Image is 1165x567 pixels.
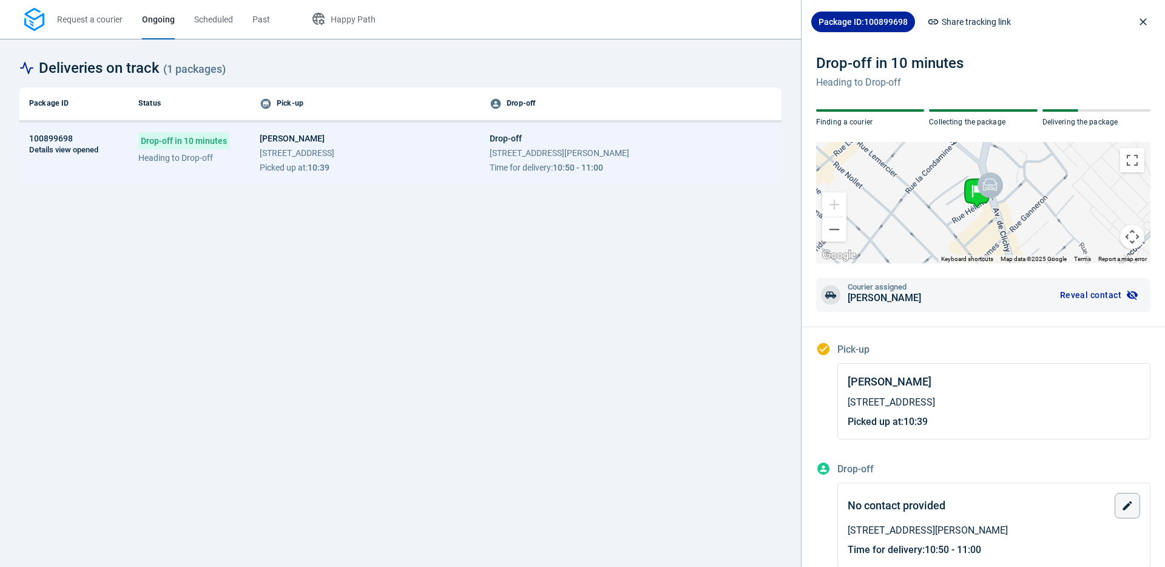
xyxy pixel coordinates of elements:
a: Terms [1074,256,1091,262]
th: Package ID [19,87,129,120]
a: Open this area in Google Maps (opens a new window) [819,248,859,263]
span: 10:39 [903,416,928,427]
div: Drop-off [490,97,772,110]
span: Deliveries on track [39,58,226,78]
button: Zoom out [822,217,846,242]
span: Picked up at [260,163,306,172]
span: Ongoing [142,15,175,24]
span: Courier assigned [848,283,921,291]
span: Request a courier [57,15,123,24]
span: No contact provided [848,499,945,512]
span: : [490,161,629,174]
span: 10:50 - 11:00 [925,544,981,555]
span: ( 1 packages ) [163,63,226,75]
p: Heading to Drop-off [138,152,229,164]
span: Drop-off [837,463,874,475]
p: Collecting the package [929,117,1037,127]
div: Drop-off in 10 minutes [816,53,964,73]
button: close drawer [1131,10,1155,34]
span: Map data ©2025 Google [1001,256,1067,262]
span: [STREET_ADDRESS][PERSON_NAME] [490,147,629,159]
img: Logo [24,8,44,32]
button: Toggle fullscreen view [1120,148,1144,172]
span: Time for delivery [490,163,551,172]
th: Status [129,87,250,120]
span: Past [252,15,270,24]
span: [STREET_ADDRESS] [260,147,334,159]
span: Happy Path [331,15,376,24]
a: Report a map error [1098,256,1147,262]
button: Map camera controls [1120,225,1144,249]
span: Share tracking link [942,15,1011,29]
span: [PERSON_NAME] [848,291,921,305]
img: Google [819,248,859,263]
span: 10:39 [308,163,329,172]
span: [STREET_ADDRESS] [848,395,1140,410]
span: Pick-up [837,344,870,355]
span: Picked up at [848,416,901,427]
p: Finding a courier [816,117,924,127]
div: Pick-up [260,97,470,110]
span: Time for delivery [848,544,922,555]
p: Delivering the package [1042,117,1150,127]
span: [PERSON_NAME] [848,373,931,390]
span: 10:50 - 11:00 [553,163,603,172]
span: Details view opened [29,146,98,154]
span: : [260,161,334,174]
button: Keyboard shortcuts [941,255,993,263]
span: 100899698 [29,132,73,144]
span: Reveal contact [1060,291,1121,299]
span: Scheduled [194,15,233,24]
span: [STREET_ADDRESS][PERSON_NAME] [848,523,1140,538]
span: Drop-off [490,132,629,144]
span: [PERSON_NAME] [260,132,334,144]
span: : [848,415,1140,429]
button: Zoom in [822,192,846,217]
span: : [848,543,1140,557]
span: Drop-off in 10 minutes [138,132,229,149]
span: Package ID: 100899698 [819,16,908,28]
p: Heading to Drop-off [816,75,964,90]
span: car [821,285,840,305]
